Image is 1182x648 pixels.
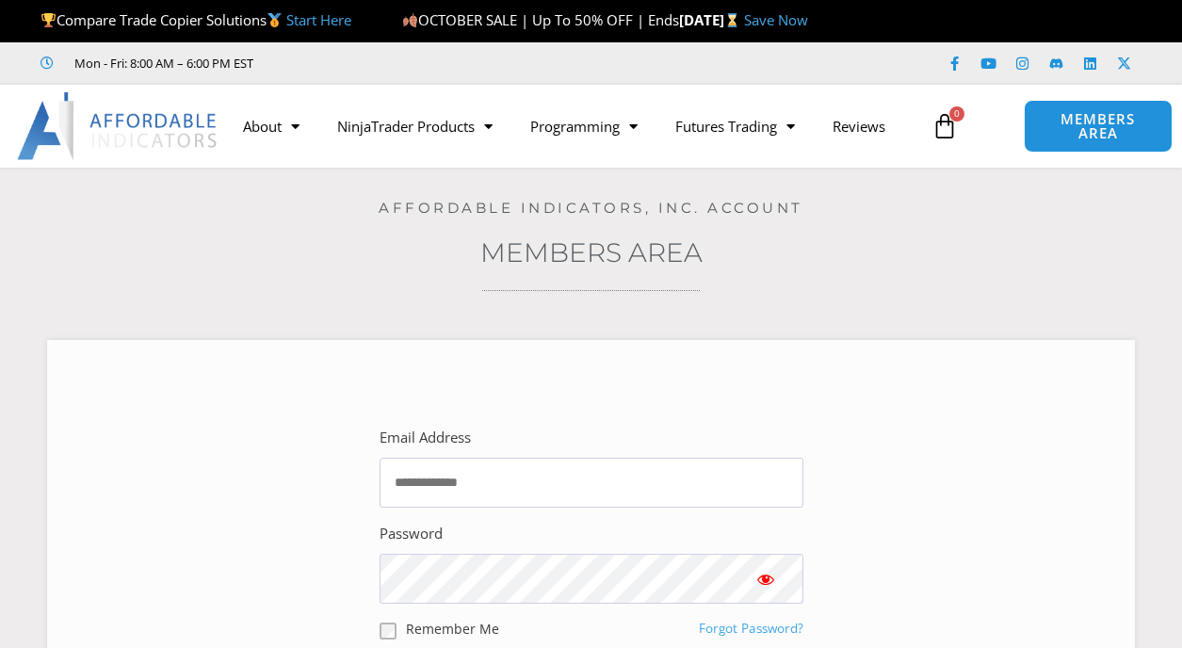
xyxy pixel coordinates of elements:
a: 0 [903,99,986,154]
a: Forgot Password? [699,620,803,637]
a: Programming [511,105,656,148]
img: 🏆 [41,13,56,27]
a: Reviews [814,105,904,148]
a: MEMBERS AREA [1024,100,1173,153]
label: Remember Me [406,619,499,639]
a: Start Here [286,10,351,29]
img: ⌛ [725,13,739,27]
a: Futures Trading [656,105,814,148]
span: Compare Trade Copier Solutions [40,10,351,29]
span: OCTOBER SALE | Up To 50% OFF | Ends [402,10,679,29]
a: NinjaTrader Products [318,105,511,148]
a: Members Area [480,236,703,268]
a: About [224,105,318,148]
img: LogoAI | Affordable Indicators – NinjaTrader [17,92,219,160]
span: 0 [949,106,964,121]
img: 🥇 [267,13,282,27]
a: Affordable Indicators, Inc. Account [379,199,803,217]
label: Password [380,521,443,547]
span: Mon - Fri: 8:00 AM – 6:00 PM EST [70,52,253,74]
a: Save Now [744,10,808,29]
iframe: Customer reviews powered by Trustpilot [280,54,562,73]
strong: [DATE] [679,10,744,29]
span: MEMBERS AREA [1044,112,1153,140]
img: 🍂 [403,13,417,27]
nav: Menu [224,105,922,148]
label: Email Address [380,425,471,451]
button: Show password [728,554,803,604]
